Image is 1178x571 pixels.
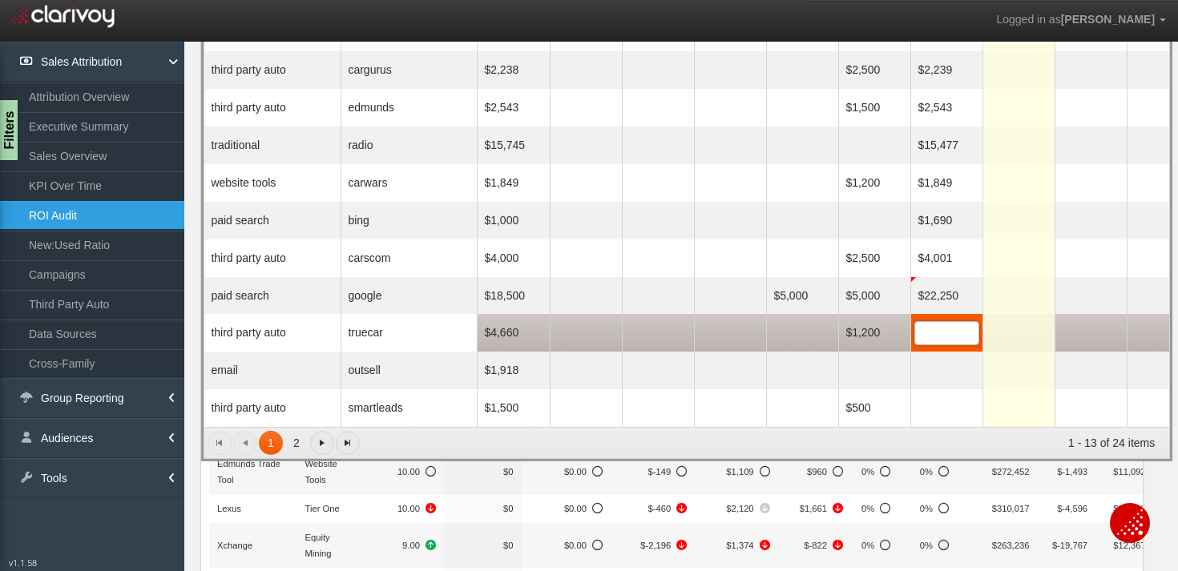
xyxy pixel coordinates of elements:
span: $0 [503,504,513,513]
span: -2223 [786,537,843,553]
td: $4,000 [478,239,550,277]
span: -1828 [619,537,687,553]
td: $2,543 [478,89,550,127]
td: $2,500 [838,239,910,277]
span: $-1,493 [1057,467,1087,477]
td: $1,500 [838,89,910,127]
span: 1 [259,431,283,455]
span: $263,236 [992,541,1030,550]
td: third party auto [204,389,341,427]
td: email [204,352,341,389]
td: $1,000 [478,202,550,239]
span: No Data to compare [530,464,603,480]
td: $1,500 [478,389,550,427]
span: $-19,767 [1052,541,1087,550]
td: $500 [838,389,910,427]
a: Go to the last page [336,431,360,455]
td: $1,200 [838,314,910,352]
span: -2.00 [373,501,436,517]
td: $1,200 [838,164,910,202]
td: $5,000 [838,277,910,314]
td: $2,238 [478,51,550,89]
td: radio [341,127,477,164]
span: No Data to compare [619,464,687,480]
td: $4,001 [910,239,982,277]
span: Lexus [217,504,241,513]
td: truecar [341,314,477,352]
span: -1295 [786,501,843,517]
a: Logged in as[PERSON_NAME] [984,1,1178,39]
span: -395 [703,537,769,553]
span: No Data to compare% [906,464,949,480]
span: -102 [703,501,769,517]
span: No Data to compare [786,464,843,480]
span: $11,092 [1113,467,1145,477]
td: bing [341,202,477,239]
td: edmunds [341,89,477,127]
span: $12,367 [1113,541,1145,550]
td: paid search [204,277,341,314]
td: $2,500 [838,51,910,89]
span: Equity Mining [305,533,332,558]
span: Website Tools [305,459,337,485]
span: $0 [503,467,513,477]
td: $5,000 [766,277,838,314]
td: third party auto [204,314,341,352]
span: No Data to compare [530,501,603,517]
td: $1,849 [478,164,550,202]
span: No Data to compare% [906,537,949,553]
span: Edmunds Trade Tool [217,459,280,485]
span: $310,017 [992,504,1030,513]
td: third party auto [204,89,341,127]
td: $22,250 [910,277,982,314]
span: Tier One [305,504,340,513]
td: cargurus [341,51,477,89]
span: No Data to compare% [859,464,890,480]
span: $272,452 [992,467,1030,477]
span: $-4,596 [1057,504,1087,513]
td: traditional [204,127,341,164]
span: No Data to compare% [859,501,890,517]
span: -1195 [619,501,687,517]
span: No Data to compare [373,464,436,480]
td: carscom [341,239,477,277]
span: No Data to compare [703,464,769,480]
td: outsell [341,352,477,389]
span: No Data to compare% [859,537,890,553]
td: third party auto [204,51,341,89]
td: $18,500 [478,277,550,314]
span: Xchange [217,541,252,550]
td: $2,239 [910,51,982,89]
td: $1,849 [910,164,982,202]
td: website tools [204,164,341,202]
td: $4,660 [478,314,550,352]
td: smartleads [341,389,477,427]
span: +5.00 [373,537,436,553]
td: $1,690 [910,202,982,239]
td: carwars [341,164,477,202]
td: $2,543 [910,89,982,127]
span: Logged in as [996,13,1060,26]
span: 1 - 13 of 24 items [371,436,1156,449]
span: No Data to compare [530,537,603,553]
td: third party auto [204,239,341,277]
span: $21,202 [1113,504,1145,513]
span: [PERSON_NAME] [1061,13,1155,26]
span: No Data to compare% [906,501,949,517]
td: google [341,277,477,314]
td: $1,918 [478,352,550,389]
a: Go to the next page [310,431,334,455]
span: $0 [503,541,513,550]
td: $15,477 [910,127,982,164]
td: $15,745 [478,127,550,164]
td: paid search [204,202,341,239]
a: 2 [284,431,309,455]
